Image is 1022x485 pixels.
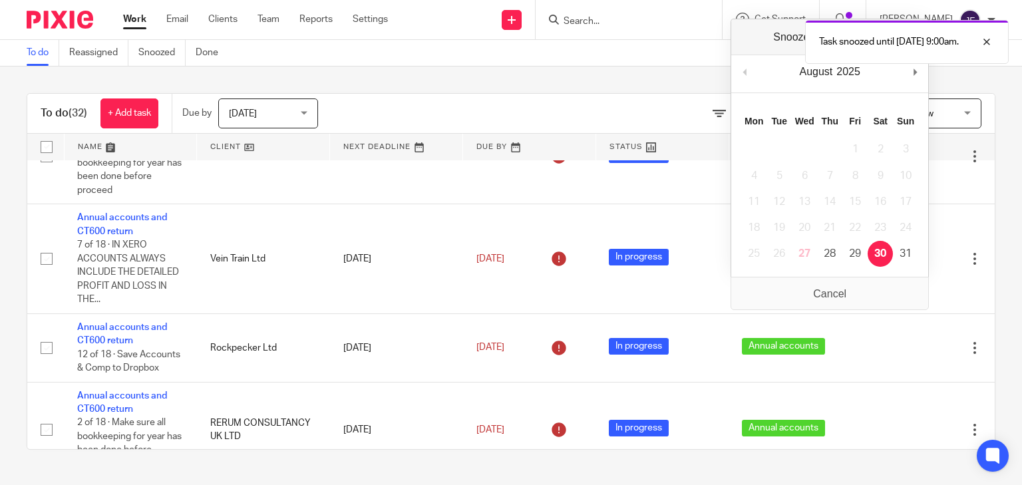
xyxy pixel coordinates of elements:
span: In progress [609,338,669,355]
span: In progress [609,249,669,265]
button: Previous Month [738,62,751,82]
a: Settings [353,13,388,26]
td: RERUM CONSULTANCY UK LTD [197,382,330,478]
span: 12 of 18 · Save Accounts & Comp to Dropbox [77,350,180,373]
a: Reports [299,13,333,26]
button: Next Month [908,62,922,82]
a: Annual accounts and CT600 return [77,323,167,345]
abbr: Wednesday [795,116,814,126]
span: In progress [609,420,669,436]
abbr: Tuesday [771,116,787,126]
span: [DATE] [476,254,504,263]
a: Annual accounts and CT600 return [77,391,167,414]
span: 7 of 18 · IN XERO ACCOUNTS ALWAYS INCLUDE THE DETAILED PROFIT AND LOSS IN THE... [77,240,179,304]
span: Annual accounts [742,338,825,355]
abbr: Monday [745,116,763,126]
span: 2 of 18 · Make sure all bookkeeping for year has been done before proceed [77,418,182,469]
a: + Add task [100,98,158,128]
p: Task snoozed until [DATE] 9:00am. [819,35,959,49]
div: August [797,62,834,82]
a: Work [123,13,146,26]
a: Snoozed [138,40,186,66]
span: [DATE] [229,109,257,118]
span: (32) [69,108,87,118]
div: 2025 [834,62,862,82]
button: 31 [893,241,918,267]
abbr: Saturday [873,116,888,126]
button: 30 [868,241,893,267]
a: Done [196,40,228,66]
td: [DATE] [330,204,463,314]
abbr: Friday [849,116,861,126]
a: Team [257,13,279,26]
a: Clients [208,13,238,26]
span: [DATE] [476,152,504,161]
td: Rockpecker Ltd [197,313,330,382]
td: [DATE] [330,382,463,478]
abbr: Thursday [821,116,838,126]
button: 28 [817,241,842,267]
a: Email [166,13,188,26]
a: Annual accounts and CT600 return [77,213,167,236]
span: [DATE] [476,425,504,434]
a: Reassigned [69,40,128,66]
abbr: Sunday [897,116,914,126]
button: 29 [842,241,868,267]
td: [DATE] [330,313,463,382]
a: To do [27,40,59,66]
p: Due by [182,106,212,120]
img: Pixie [27,11,93,29]
span: Annual accounts [742,420,825,436]
td: Vein Train Ltd [197,204,330,314]
img: svg%3E [959,9,981,31]
span: [DATE] [476,343,504,353]
h1: To do [41,106,87,120]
